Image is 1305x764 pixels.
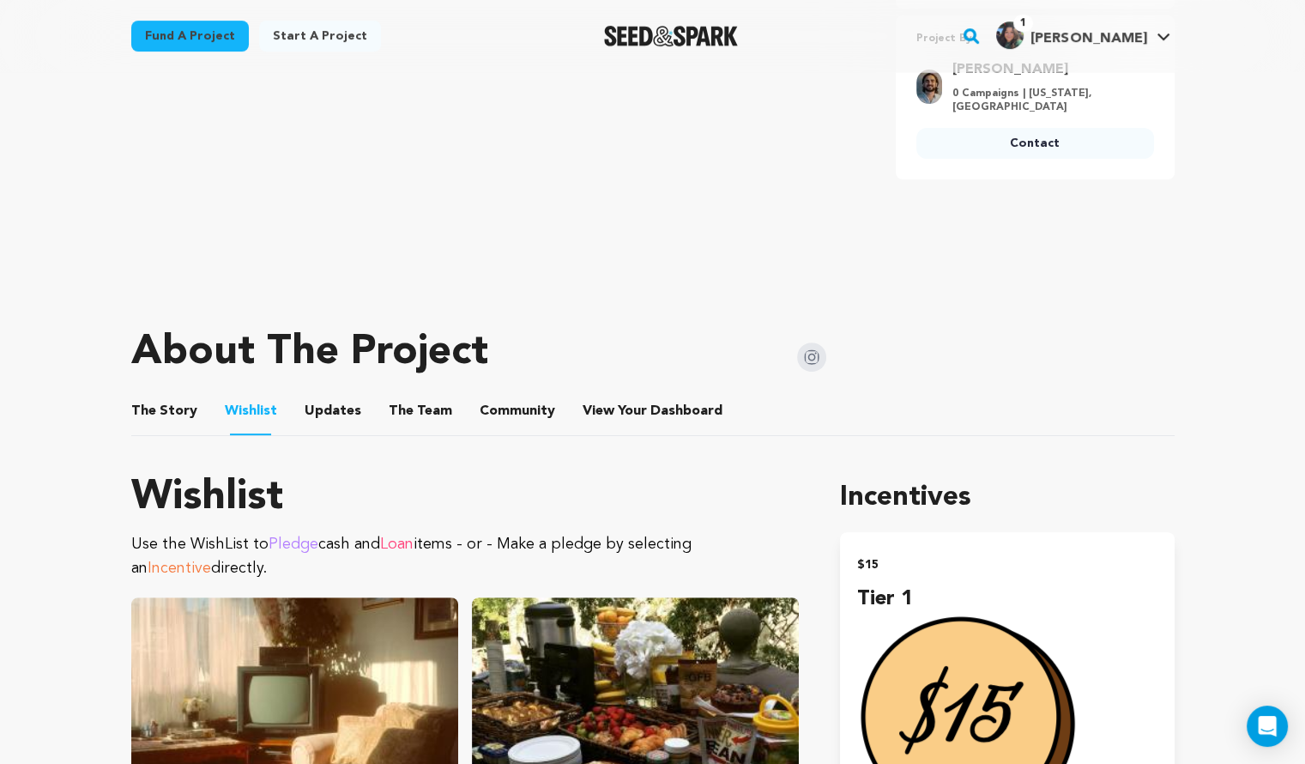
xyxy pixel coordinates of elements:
img: 88284e7ffcf139b1.jpg [916,70,942,104]
span: [PERSON_NAME] [1030,32,1146,45]
img: Seed&Spark Logo Dark Mode [604,26,739,46]
a: Contact [916,128,1154,159]
p: 0 Campaigns | [US_STATE], [GEOGRAPHIC_DATA] [952,87,1144,114]
span: 1 [1013,15,1033,32]
p: Use the WishList to cash and items - or - Make a pledge by selecting an directly. [131,532,800,580]
a: Fund a project [131,21,249,52]
span: Story [131,401,197,421]
span: Loan [380,537,414,552]
div: Open Intercom Messenger [1247,706,1288,747]
img: cc7bde4238dc4cdb.png [996,21,1024,49]
h1: Wishlist [131,477,800,518]
div: Sarah V.'s Profile [996,21,1146,49]
span: Sarah V.'s Profile [993,18,1174,54]
a: ViewYourDashboard [583,401,726,421]
span: The [389,401,414,421]
span: Community [480,401,555,421]
span: Your [583,401,726,421]
a: Start a project [259,21,381,52]
a: Seed&Spark Homepage [604,26,739,46]
span: Dashboard [650,401,722,421]
a: Sarah V.'s Profile [993,18,1174,49]
span: Team [389,401,452,421]
h2: $15 [857,553,1157,577]
span: Wishlist [225,401,277,421]
h1: Incentives [840,477,1174,518]
span: Incentive [148,561,211,576]
span: Updates [305,401,361,421]
span: Pledge [269,537,318,552]
img: Seed&Spark Instagram Icon [797,343,826,372]
span: The [131,401,156,421]
h1: About The Project [131,332,488,373]
h4: Tier 1 [857,584,1157,615]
